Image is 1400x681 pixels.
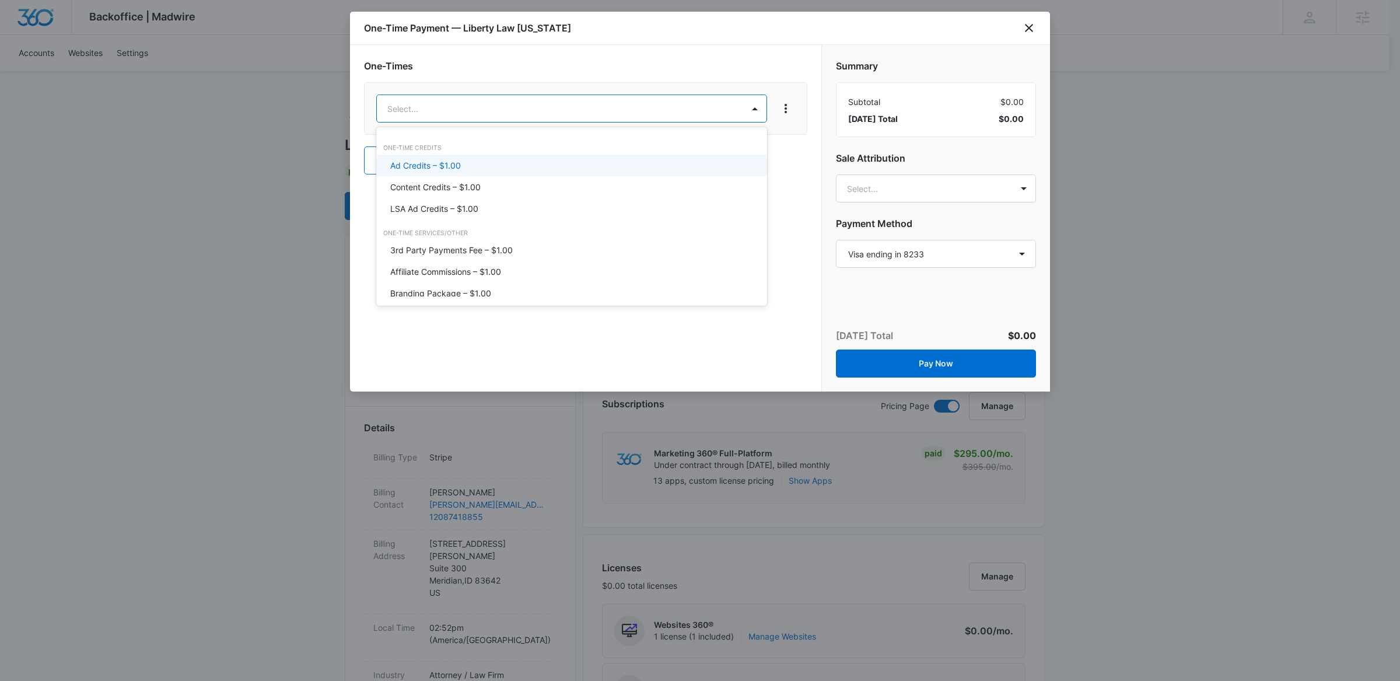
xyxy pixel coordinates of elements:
[390,287,491,299] p: Branding Package – $1.00
[390,181,481,193] p: Content Credits – $1.00
[376,144,767,153] div: One-Time Credits
[390,244,513,256] p: 3rd Party Payments Fee – $1.00
[390,159,461,172] p: Ad Credits – $1.00
[390,266,501,278] p: Affiliate Commissions – $1.00
[376,229,767,238] div: One-Time Services/Other
[390,202,478,215] p: LSA Ad Credits – $1.00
